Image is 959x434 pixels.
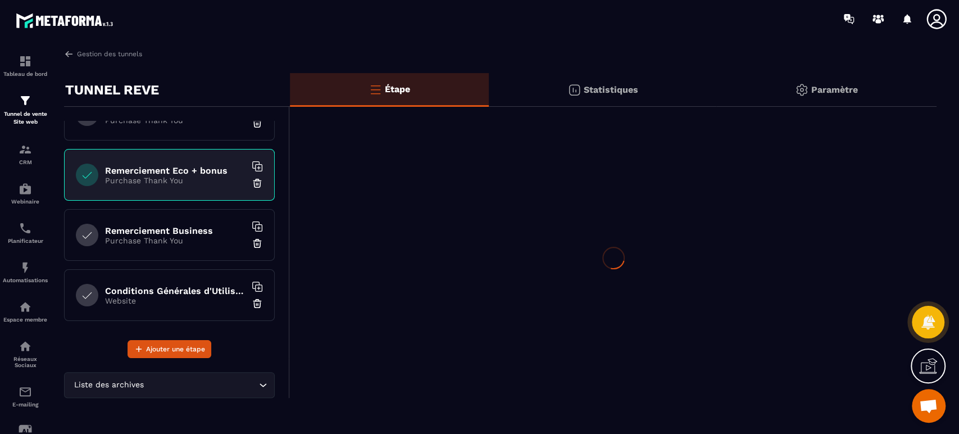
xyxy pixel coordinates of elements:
span: Ajouter une étape [146,343,205,355]
img: trash [252,117,263,129]
p: Purchase Thank You [105,236,246,245]
span: Liste des archives [71,379,146,391]
img: logo [16,10,117,31]
img: social-network [19,340,32,353]
img: automations [19,300,32,314]
img: arrow [64,49,74,59]
a: automationsautomationsAutomatisations [3,252,48,292]
img: trash [252,178,263,189]
p: Website [105,296,246,305]
a: formationformationTableau de bord [3,46,48,85]
img: automations [19,261,32,274]
a: automationsautomationsEspace membre [3,292,48,331]
img: formation [19,94,32,107]
a: schedulerschedulerPlanificateur [3,213,48,252]
p: E-mailing [3,401,48,408]
h6: Remerciement Eco + bonus [105,165,246,176]
img: scheduler [19,221,32,235]
h6: Remerciement Business [105,225,246,236]
img: email [19,385,32,399]
p: Paramètre [811,84,858,95]
a: formationformationCRM [3,134,48,174]
p: Étape [385,84,410,94]
h6: Conditions Générales d'Utilisation [105,286,246,296]
img: stats.20deebd0.svg [567,83,581,97]
img: trash [252,238,263,249]
img: bars-o.4a397970.svg [369,83,382,96]
a: formationformationTunnel de vente Site web [3,85,48,134]
img: formation [19,143,32,156]
p: TUNNEL REVE [65,79,159,101]
p: Tunnel de vente Site web [3,110,48,126]
a: Gestion des tunnels [64,49,142,59]
img: automations [19,182,32,196]
p: Tableau de bord [3,71,48,77]
p: Statistiques [584,84,638,95]
p: Automatisations [3,277,48,283]
img: setting-gr.5f69749f.svg [795,83,808,97]
input: Search for option [146,379,256,391]
a: automationsautomationsWebinaire [3,174,48,213]
div: Ouvrir le chat [912,389,946,423]
p: Espace membre [3,317,48,323]
a: social-networksocial-networkRéseaux Sociaux [3,331,48,377]
img: formation [19,55,32,68]
p: Purchase Thank You [105,176,246,185]
p: Réseaux Sociaux [3,356,48,368]
p: Planificateur [3,238,48,244]
div: Search for option [64,372,275,398]
p: CRM [3,159,48,165]
a: emailemailE-mailing [3,377,48,416]
img: trash [252,298,263,309]
button: Ajouter une étape [128,340,211,358]
p: Webinaire [3,198,48,205]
